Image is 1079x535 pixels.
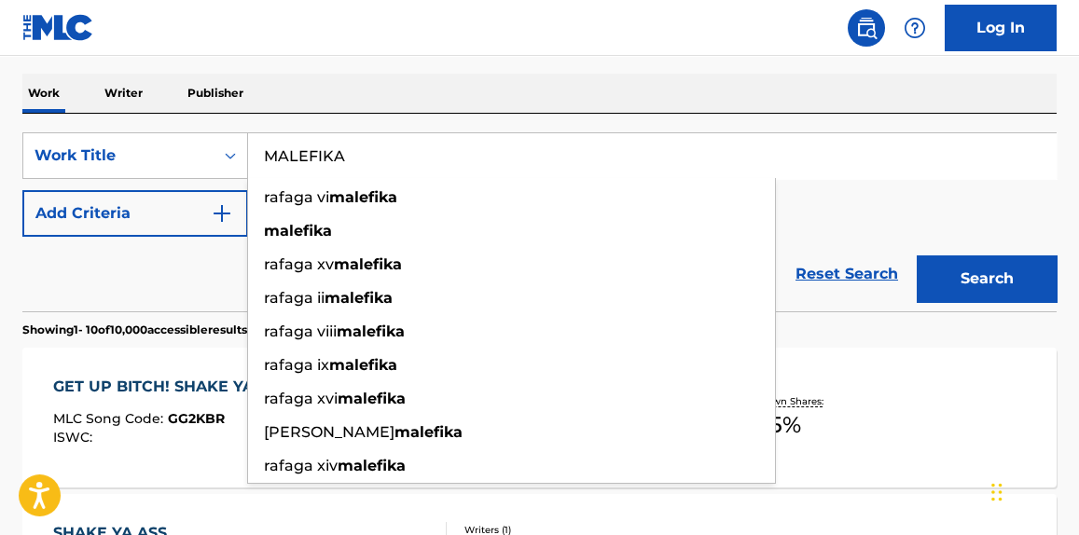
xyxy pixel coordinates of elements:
span: rafaga ii [264,289,325,307]
button: Search [917,255,1057,302]
a: Reset Search [786,254,907,295]
span: rafaga vi [264,188,329,206]
span: rafaga xiv [264,457,338,474]
strong: malefika [334,255,402,273]
span: GG2KBR [168,410,225,427]
img: search [855,17,878,39]
span: rafaga ix [264,356,329,374]
div: Help [896,9,934,47]
strong: malefika [325,289,393,307]
form: Search Form [22,132,1057,311]
img: MLC Logo [22,14,94,41]
span: [PERSON_NAME] [264,423,394,441]
strong: malefika [337,322,405,340]
span: rafaga xv [264,255,334,273]
span: rafaga viii [264,322,337,340]
span: MLC Song Code : [53,410,168,427]
div: Drag [991,464,1003,520]
p: Work [22,74,65,113]
strong: malefika [329,188,397,206]
p: Writer [99,74,148,113]
span: 85 % [755,408,801,442]
strong: malefika [338,390,406,407]
a: Log In [945,5,1057,51]
p: Total Known Shares: [728,394,828,408]
div: Work Title [35,144,202,167]
img: 9d2ae6d4665cec9f34b9.svg [211,202,233,225]
span: rafaga xvi [264,390,338,407]
div: GET UP BITCH! SHAKE YA ASS [53,376,297,398]
strong: malefika [329,356,397,374]
a: GET UP BITCH! SHAKE YA ASSMLC Song Code:GG2KBRISWC:Writers (4)[PERSON_NAME] [PERSON_NAME], [PERSO... [22,348,1057,487]
strong: malefika [264,222,332,240]
span: ISWC : [53,429,97,446]
a: Public Search [848,9,885,47]
img: help [904,17,926,39]
iframe: Chat Widget [986,446,1079,535]
button: Add Criteria [22,190,248,237]
strong: malefika [394,423,463,441]
p: Showing 1 - 10 of 10,000 accessible results (Total 608,064 ) [22,322,333,338]
p: Publisher [182,74,249,113]
strong: malefika [338,457,406,474]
